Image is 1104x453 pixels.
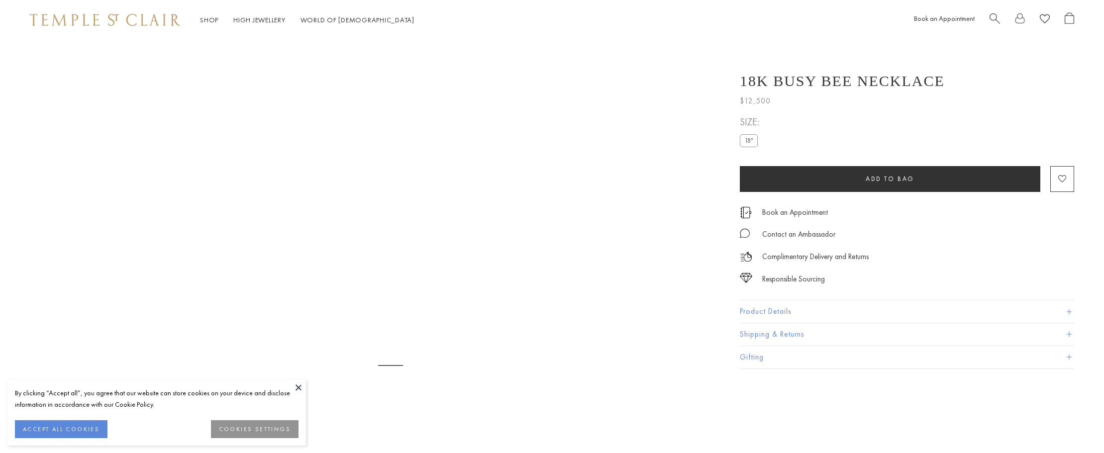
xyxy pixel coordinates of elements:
[740,300,1074,323] button: Product Details
[914,14,975,23] a: Book an Appointment
[762,251,869,263] p: Complimentary Delivery and Returns
[762,228,835,241] div: Contact an Ambassador
[15,387,299,410] div: By clicking “Accept all”, you agree that our website can store cookies on your device and disclos...
[1065,12,1074,28] a: Open Shopping Bag
[740,323,1074,346] button: Shipping & Returns
[762,273,825,285] div: Responsible Sourcing
[211,420,299,438] button: COOKIES SETTINGS
[740,94,771,107] span: $12,500
[990,12,1000,28] a: Search
[866,175,914,183] span: Add to bag
[740,114,762,130] span: SIZE:
[740,134,758,147] label: 18"
[740,251,752,263] img: icon_delivery.svg
[740,207,752,218] img: icon_appointment.svg
[233,15,286,24] a: High JewelleryHigh Jewellery
[740,166,1040,192] button: Add to bag
[301,15,414,24] a: World of [DEMOGRAPHIC_DATA]World of [DEMOGRAPHIC_DATA]
[15,420,107,438] button: ACCEPT ALL COOKIES
[200,14,414,26] nav: Main navigation
[200,15,218,24] a: ShopShop
[740,228,750,238] img: MessageIcon-01_2.svg
[1040,12,1050,28] a: View Wishlist
[740,73,945,90] h1: 18K Busy Bee Necklace
[30,14,180,26] img: Temple St. Clair
[740,346,1074,368] button: Gifting
[762,207,828,218] a: Book an Appointment
[1054,406,1094,443] iframe: Gorgias live chat messenger
[740,273,752,283] img: icon_sourcing.svg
